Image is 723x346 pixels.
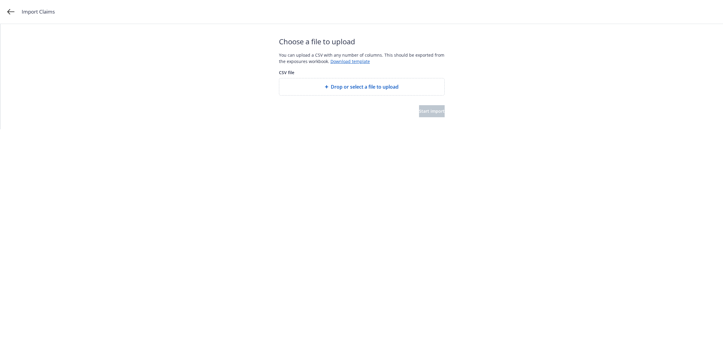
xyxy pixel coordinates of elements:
div: Drop or select a file to upload [279,78,445,96]
div: You can upload a CSV with any number of columns. This should be exported from the exposures workb... [279,52,445,64]
span: Import Claims [22,8,55,16]
a: Download template [330,58,370,64]
span: Start import [419,108,445,114]
span: CSV file [279,69,445,76]
span: Drop or select a file to upload [331,83,399,90]
span: Choose a file to upload [279,36,445,47]
button: Start import [419,105,445,117]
